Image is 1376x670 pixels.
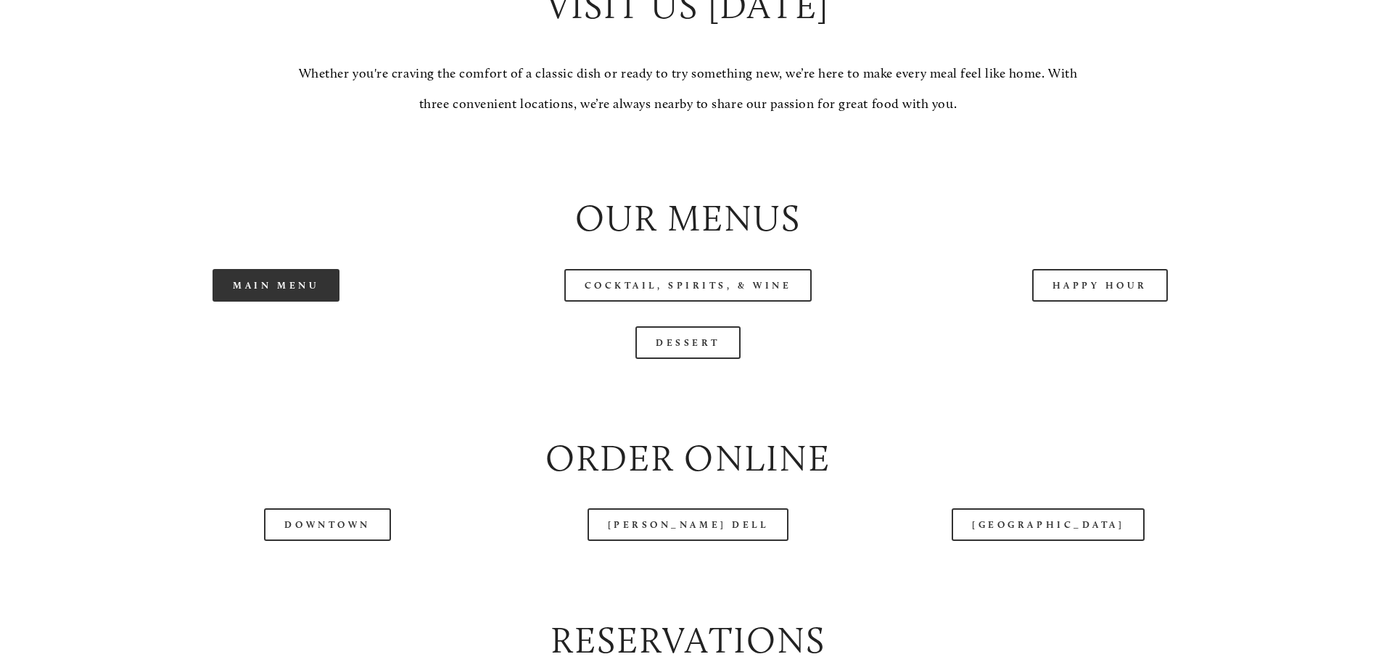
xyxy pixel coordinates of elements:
a: Dessert [635,326,741,359]
h2: Reservations [83,615,1293,666]
h2: Our Menus [83,193,1293,244]
a: Main Menu [213,269,339,302]
a: [GEOGRAPHIC_DATA] [952,508,1145,541]
h2: Order Online [83,433,1293,484]
a: Downtown [264,508,390,541]
a: [PERSON_NAME] Dell [588,508,789,541]
a: Happy Hour [1032,269,1169,302]
a: Cocktail, Spirits, & Wine [564,269,812,302]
